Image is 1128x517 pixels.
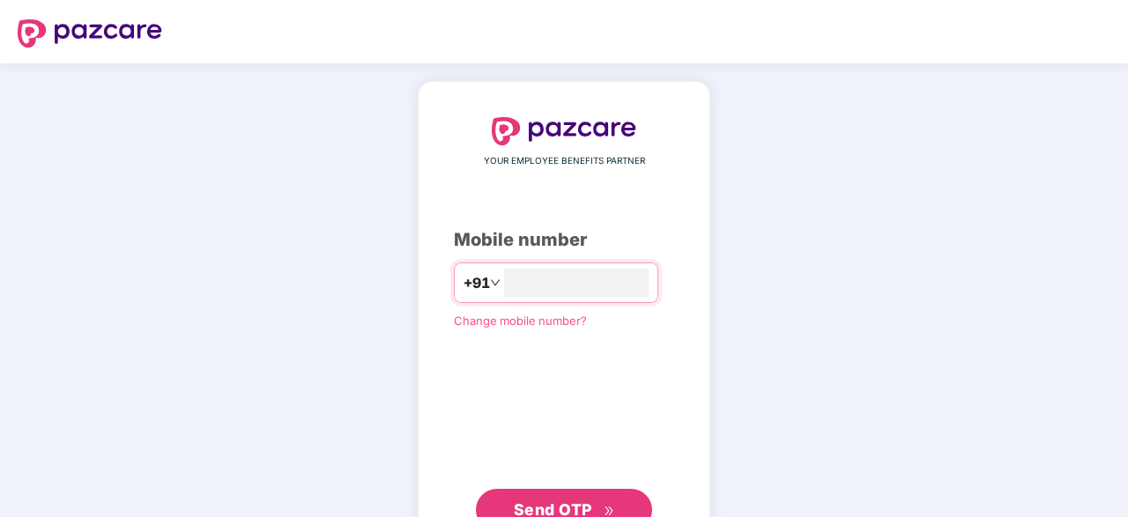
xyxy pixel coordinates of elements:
span: +91 [464,272,490,294]
img: logo [18,19,162,48]
span: down [490,277,501,288]
span: YOUR EMPLOYEE BENEFITS PARTNER [484,154,645,168]
div: Mobile number [454,226,674,254]
span: double-right [604,506,615,517]
a: Change mobile number? [454,314,587,328]
img: logo [492,117,636,145]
